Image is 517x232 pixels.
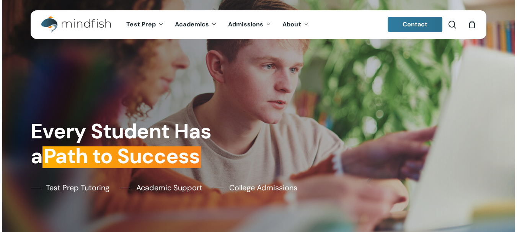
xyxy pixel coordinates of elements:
[229,182,297,193] span: College Admissions
[175,20,209,28] span: Academics
[222,21,277,28] a: Admissions
[42,143,201,170] em: Path to Success
[169,21,222,28] a: Academics
[228,20,263,28] span: Admissions
[121,21,169,28] a: Test Prep
[388,17,443,32] a: Contact
[126,20,156,28] span: Test Prep
[214,182,297,193] a: College Admissions
[468,20,476,29] a: Cart
[136,182,202,193] span: Academic Support
[282,20,301,28] span: About
[31,10,486,39] header: Main Menu
[31,182,109,193] a: Test Prep Tutoring
[277,21,315,28] a: About
[46,182,109,193] span: Test Prep Tutoring
[403,20,428,28] span: Contact
[121,182,202,193] a: Academic Support
[121,10,314,39] nav: Main Menu
[31,119,254,169] h1: Every Student Has a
